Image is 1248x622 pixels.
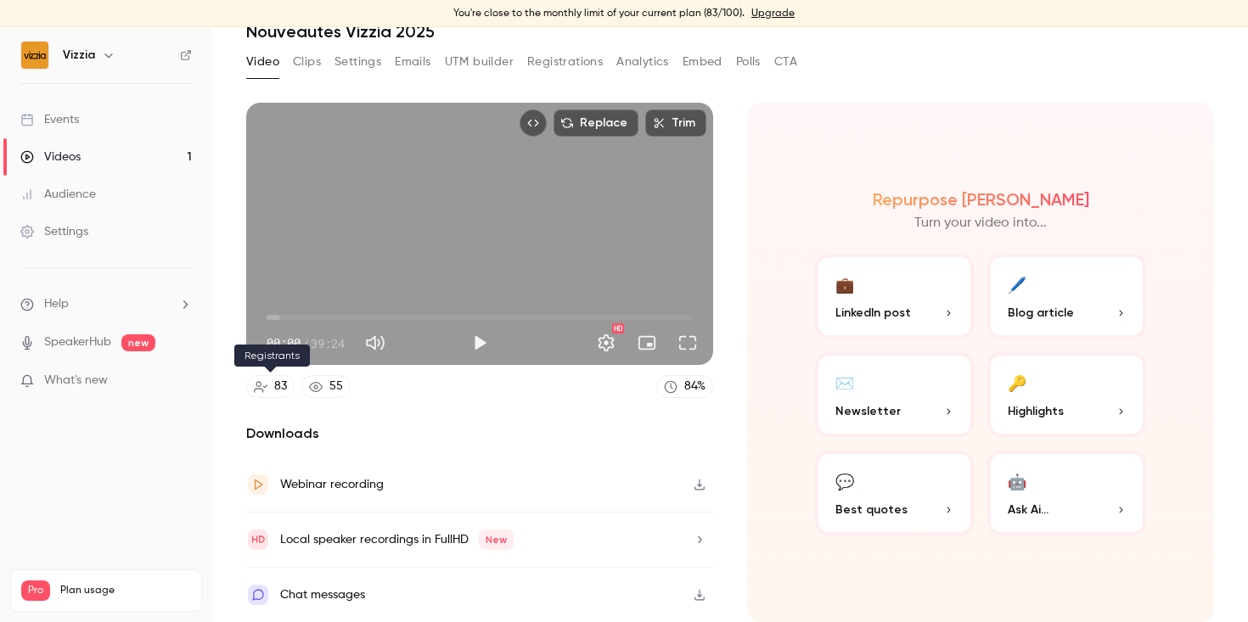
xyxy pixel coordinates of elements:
[987,254,1146,339] button: 🖊️Blog article
[815,254,974,339] button: 💼LinkedIn post
[21,580,50,601] span: Pro
[280,585,365,605] div: Chat messages
[987,451,1146,535] button: 🤖Ask Ai...
[589,326,623,360] button: Settings
[293,48,321,76] button: Clips
[815,352,974,437] button: ✉️Newsletter
[616,48,669,76] button: Analytics
[835,468,854,494] div: 💬
[527,48,603,76] button: Registrations
[44,372,108,389] span: What's new
[835,402,901,420] span: Newsletter
[280,530,514,550] div: Local speaker recordings in FullHD
[60,584,191,597] span: Plan usage
[1008,304,1074,322] span: Blog article
[683,48,722,76] button: Embed
[612,323,624,333] div: HD
[329,378,343,395] div: 55
[301,375,351,398] a: 55
[395,48,430,76] button: Emails
[274,378,287,395] div: 83
[774,48,797,76] button: CTA
[751,7,795,20] a: Upgrade
[1008,501,1048,518] span: Ask Ai...
[1008,468,1026,494] div: 🤖
[1008,369,1026,395] div: 🔑
[246,423,713,444] h2: Downloads
[334,48,381,76] button: Settings
[20,148,81,165] div: Videos
[656,375,713,398] a: 84%
[671,326,705,360] button: Full screen
[445,48,514,76] button: UTM builder
[20,111,79,128] div: Events
[44,295,69,313] span: Help
[914,213,1047,233] p: Turn your video into...
[835,304,911,322] span: LinkedIn post
[479,530,514,550] span: New
[246,48,279,76] button: Video
[684,378,706,395] div: 84 %
[815,451,974,535] button: 💬Best quotes
[554,109,638,137] button: Replace
[520,109,547,137] button: Embed video
[302,334,309,352] span: /
[358,326,392,360] button: Mute
[267,334,345,352] div: 00:00
[835,369,854,395] div: ✉️
[44,333,111,351] a: SpeakerHub
[736,48,761,76] button: Polls
[20,223,88,240] div: Settings
[20,295,192,313] li: help-dropdown-opener
[835,501,908,518] span: Best quotes
[645,109,706,137] button: Trim
[63,47,95,64] h6: Vizzia
[246,375,295,398] a: 83
[311,334,345,352] span: 39:24
[1008,402,1064,420] span: Highlights
[1008,271,1026,297] div: 🖊️
[987,352,1146,437] button: 🔑Highlights
[20,186,96,203] div: Audience
[246,21,1214,42] h1: Nouveautés Vizzia 2025
[630,326,664,360] button: Turn on miniplayer
[835,271,854,297] div: 💼
[280,474,384,495] div: Webinar recording
[267,334,301,352] span: 00:00
[463,326,497,360] button: Play
[121,334,155,351] span: new
[873,189,1089,210] h2: Repurpose [PERSON_NAME]
[21,42,48,69] img: Vizzia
